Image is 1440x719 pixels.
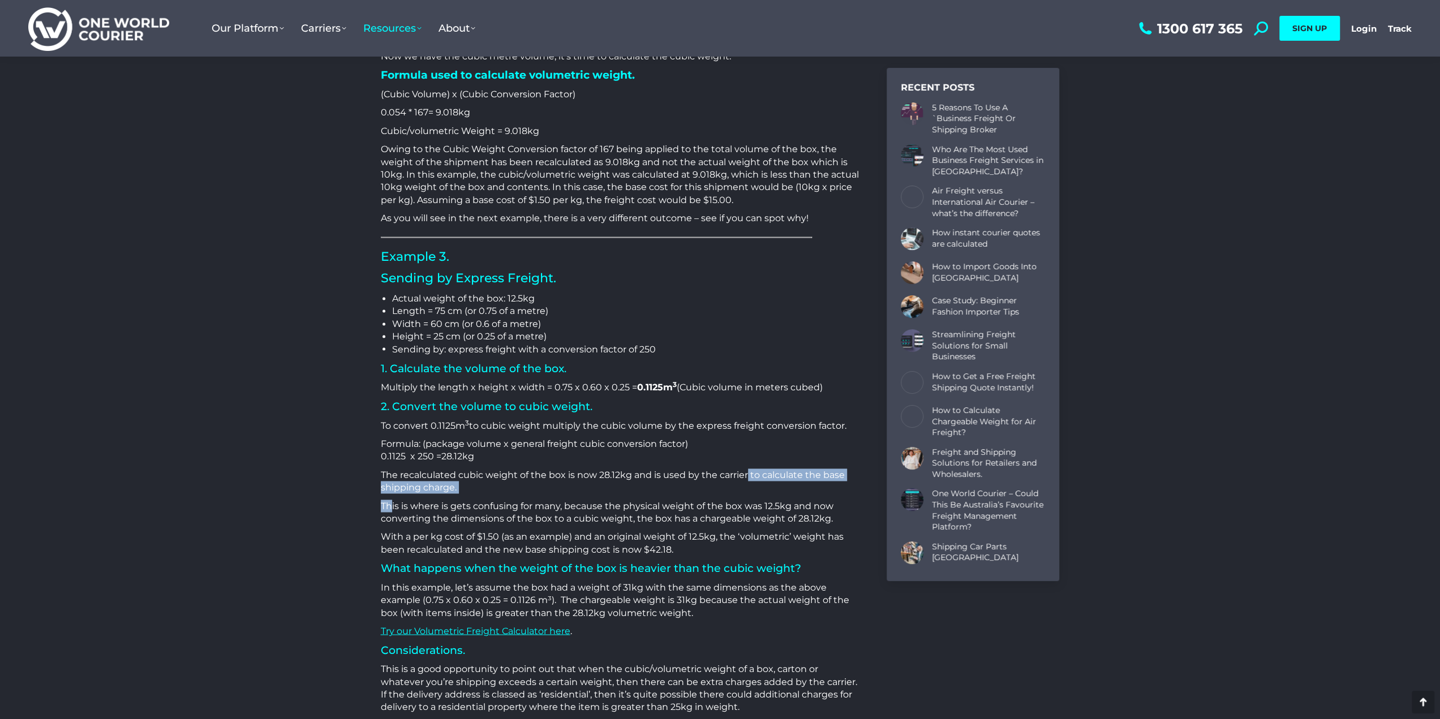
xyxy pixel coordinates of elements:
p: This is where is gets confusing for many, because the physical weight of the box was 12.5kg and n... [381,500,859,525]
a: Air Freight versus International Air Courier – what’s the difference? [932,186,1045,219]
a: Track [1388,23,1412,34]
a: Post image [901,371,923,394]
a: Case Study: Beginner Fashion Importer Tips [932,295,1045,317]
span: Resources [363,22,422,35]
p: In this example, let’s assume the box had a weight of 31kg with the same dimensions as the above ... [381,581,859,619]
a: Our Platform [203,11,293,46]
a: Shipping Car Parts [GEOGRAPHIC_DATA] [932,541,1045,563]
span: Our Platform [212,22,284,35]
a: Post image [901,261,923,284]
a: One World Courier – Could This Be Australia’s Favourite Freight Management Platform? [932,488,1045,532]
div: Recent Posts [901,82,1045,94]
a: Post image [901,227,923,250]
span: About [439,22,475,35]
a: Resources [355,11,430,46]
a: Freight and Shipping Solutions for Retailers and Wholesalers. [932,447,1045,480]
p: Formula: (package volume x general freight cubic conversion factor) 0.1125 x 250 = [381,437,859,463]
a: 1300 617 365 [1136,21,1243,36]
p: As you will see in the next example, there is a very different outcome – see if you can spot why! [381,212,859,225]
a: Post image [901,329,923,352]
a: Try our Volumetric Freight Calculator here [381,625,570,636]
a: 5 Reasons To Use A `Business Freight Or Shipping Broker [932,102,1045,136]
h3: 2. Convert the volume to cubic weight. [381,399,859,414]
strong: Formula used to calculate volumetric weight. [381,68,635,81]
span: 28.12kg [441,450,474,461]
span: SIGN UP [1292,23,1327,33]
h3: What happens when the weight of the box is heavier than the cubic weight? [381,561,859,575]
a: Post image [901,102,923,125]
p: Owing to the Cubic Weight Conversion factor of 167 being applied to the total volume of the box, ... [381,143,859,206]
p: 0.054 * 167= 9.018kg [381,106,859,119]
li: Height = 25 cm (or 0.25 of a metre) [392,330,859,343]
a: Post image [901,144,923,167]
p: . [381,625,859,637]
p: Multiply the length x height x width = 0.75 x 0.60 x 0.25 = (Cubic volume in meters cubed) [381,381,859,393]
p: Cubic/volumetric Weight = 9.018kg [381,125,859,137]
img: One World Courier [28,6,169,51]
strong: 0.1125 [637,381,677,392]
a: Login [1351,23,1377,34]
span: m [455,420,465,430]
a: Who Are The Most Used Business Freight Services in [GEOGRAPHIC_DATA]? [932,144,1045,178]
h2: Sending by Express Freight. [381,270,859,287]
a: Post image [901,186,923,208]
h3: Considerations. [381,643,859,657]
li: Actual weight of the box: 12.5kg [392,292,859,305]
p: This is a good opportunity to point out that when the cubic/volumetric weight of a box, carton or... [381,662,859,713]
a: Post image [901,447,923,470]
p: (Cubic Volume) x (Cubic Conversion Factor) [381,88,859,101]
li: Length = 75 cm (or 0.75 of a metre) [392,305,859,317]
p: With a per kg cost of $1.50 (as an example) and an original weight of 12.5kg, the ‘volumetric’ we... [381,530,859,556]
a: How to Get a Free Freight Shipping Quote Instantly! [932,371,1045,393]
p: The recalculated cubic weight of the box is now 28.12kg and is used by the carrier to calculate t... [381,468,859,494]
p: To convert 0.1125 to cubic weight multiply the cubic volume by the express freight conversion fac... [381,419,859,432]
a: Post image [901,295,923,318]
span: Carriers [301,22,346,35]
a: How to Import Goods Into [GEOGRAPHIC_DATA] [932,261,1045,283]
a: SIGN UP [1279,16,1340,41]
a: Post image [901,541,923,564]
h2: Example 3. [381,249,859,265]
sup: 3 [465,418,469,427]
span: m [663,381,673,392]
li: Width = 60 cm (or 0.6 of a metre) [392,318,859,330]
li: Sending by: express freight with a conversion factor of 250 [392,343,859,355]
h3: 1. Calculate the volume of the box. [381,361,859,376]
a: Streamlining Freight Solutions for Small Businesses [932,329,1045,363]
a: How instant courier quotes are calculated [932,227,1045,249]
a: Post image [901,488,923,511]
a: About [430,11,484,46]
sup: 3 [673,380,677,388]
a: How to Calculate Chargeable Weight for Air Freight? [932,405,1045,438]
a: Carriers [293,11,355,46]
a: Post image [901,405,923,428]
